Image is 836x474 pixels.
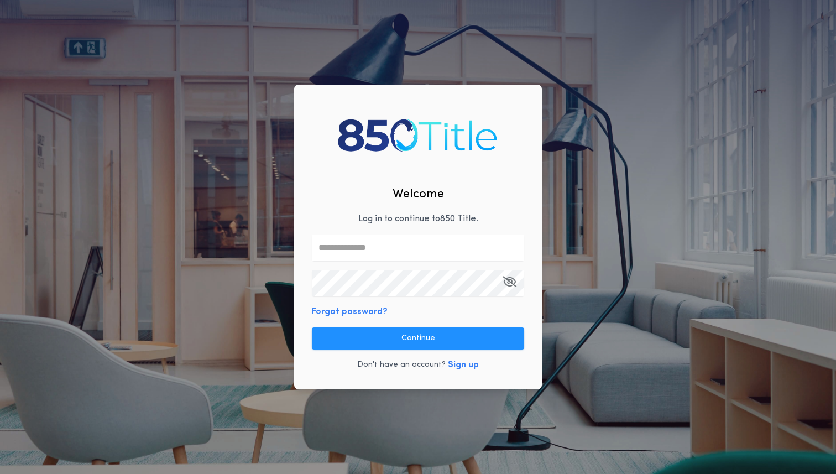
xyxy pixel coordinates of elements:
[393,185,444,204] h2: Welcome
[333,109,503,161] img: logo
[358,212,478,226] p: Log in to continue to 850 Title .
[312,327,524,350] button: Continue
[448,358,479,372] button: Sign up
[357,360,446,371] p: Don't have an account?
[312,305,388,319] button: Forgot password?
